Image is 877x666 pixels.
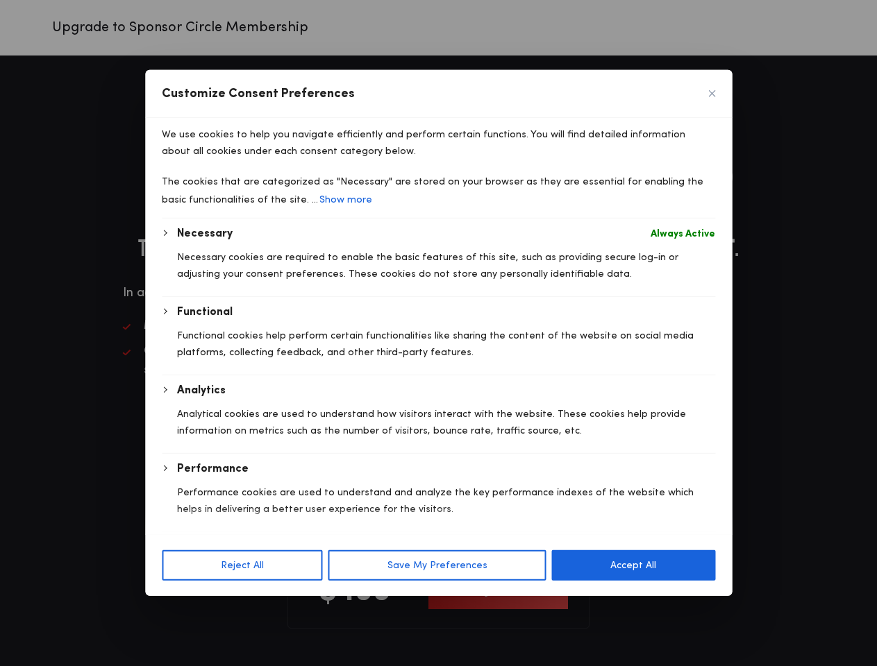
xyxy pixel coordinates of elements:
button: Analytics [177,382,226,399]
span: Customize Consent Preferences [162,85,355,102]
p: The cookies that are categorized as "Necessary" are stored on your browser as they are essential ... [162,173,715,210]
button: Show more [318,190,374,210]
p: Performance cookies are used to understand and analyze the key performance indexes of the website... [177,484,715,518]
img: Close [708,90,715,97]
p: Necessary cookies are required to enable the basic features of this site, such as providing secur... [177,249,715,282]
p: Functional cookies help perform certain functionalities like sharing the content of the website o... [177,327,715,361]
p: We use cookies to help you navigate efficiently and perform certain functions. You will find deta... [162,126,715,160]
button: [cky_preference_close_label] [708,90,715,97]
button: Reject All [162,550,323,581]
button: Necessary [177,225,233,242]
button: Functional [177,304,233,321]
div: Customise Consent Preferences [145,70,732,596]
span: Always Active [651,225,715,242]
button: Save My Preferences [328,550,546,581]
p: Analytical cookies are used to understand how visitors interact with the website. These cookies h... [177,406,715,439]
button: Performance [177,461,249,477]
button: Accept All [551,550,715,581]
